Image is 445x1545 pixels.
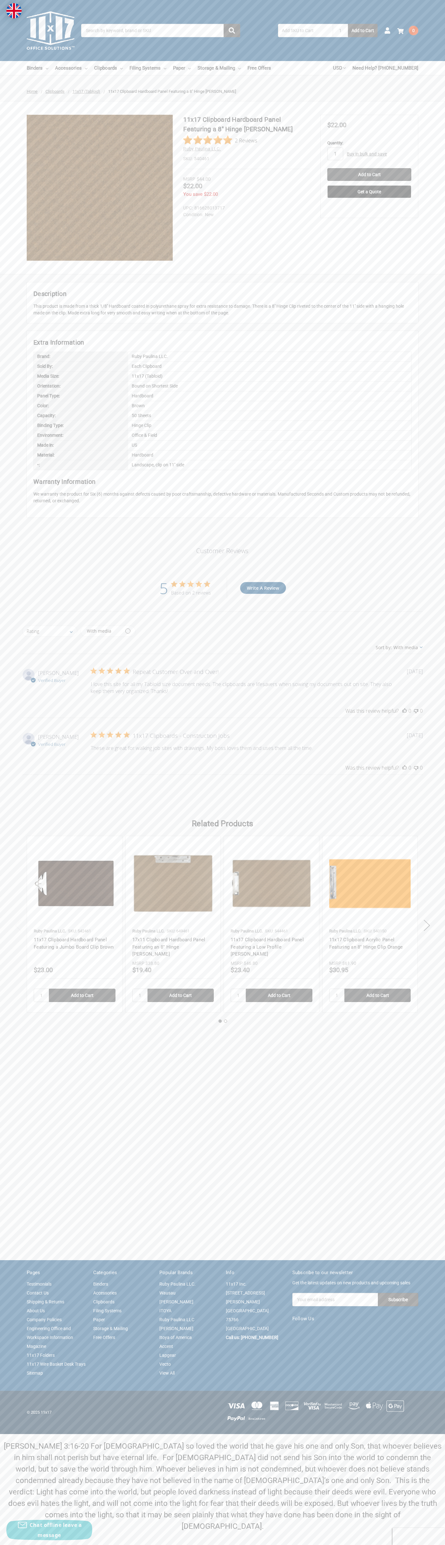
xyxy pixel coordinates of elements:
[420,707,423,714] div: 0
[94,61,123,75] a: Clipboards
[34,928,66,934] p: Ruby Paulina LLC.
[183,191,203,197] span: You save
[27,628,39,634] div: Rating
[352,61,418,75] a: Need Help? [PHONE_NUMBER]
[91,668,129,674] div: 5 out of 5 stars
[159,1269,219,1276] h5: Popular Brands
[27,1269,87,1276] h5: Pages
[421,916,433,935] button: Next
[171,581,211,587] div: 5 out of 5 stars
[173,61,191,75] a: Paper
[27,1409,219,1416] p: © 2025 11x17
[226,1335,278,1340] a: Call us: [PHONE_NUMBER]
[133,732,230,739] div: 11x17 Clipboards - Construction Jobs
[34,450,128,460] div: Material:
[132,843,214,924] img: 17x11 Clipboard Hardboard Panel Featuring an 8" Hinge Clip Brown
[45,89,65,94] a: Clipboards
[407,668,423,675] div: [DATE]
[231,966,250,974] span: $23.40
[183,211,203,218] dt: Condition:
[183,182,202,190] span: $22.00
[128,450,411,460] div: Hardboard
[93,1269,153,1276] h5: Categories
[408,764,411,771] div: 0
[129,61,166,75] a: Filing Systems
[348,24,378,37] button: Add to Cart
[183,135,257,145] button: Rated 5 out of 5 stars from 2 reviews. Jump to reviews.
[34,362,128,371] div: Sold By:
[183,155,192,162] dt: SKU:
[34,431,128,440] div: Environment:
[231,937,304,957] a: 11x17 Clipboard Hardboard Panel Featuring a Low Profile [PERSON_NAME]
[93,1290,117,1295] a: Accessories
[128,411,411,421] div: 50 Sheets
[27,1370,43,1376] a: Sitemap
[159,577,168,599] div: 5
[128,401,411,411] div: Brown
[183,155,310,162] dd: 540461
[159,1370,175,1376] a: View All
[171,590,211,596] div: Based on 2 reviews
[27,818,418,830] h2: Related Products
[38,741,66,747] span: Verified Buyer
[122,546,323,555] p: Customer Reviews
[30,1521,82,1539] span: Chat offline leave a message
[407,732,423,739] div: [DATE]
[128,441,411,450] div: US
[55,61,87,75] a: Accessories
[93,1299,115,1304] a: Clipboards
[344,989,411,1002] input: Add to Cart
[132,928,164,934] p: Ruby Paulina LLC.
[224,1020,227,1023] button: 2 of 2
[376,644,392,650] span: Sort by:
[81,24,240,37] input: Search by keyword, brand or SKU
[159,1317,194,1322] a: Ruby Paulina LLC
[364,928,386,934] p: SKU: 540150
[148,989,214,1002] input: Add to Cart
[183,176,195,182] div: MSRP
[34,391,128,401] div: Panel Type:
[108,89,236,94] span: 11x17 Clipboard Hardboard Panel Featuring a 8" Hinge [PERSON_NAME]
[93,1308,122,1313] a: Filing Systems
[128,460,411,470] div: Landscape, clip on 11'' side
[159,1326,193,1331] a: [PERSON_NAME]
[128,362,411,371] div: Each Clipboard
[183,211,307,218] dd: New
[132,960,144,967] div: MSRP
[327,185,411,198] button: Get a Quote
[414,764,418,771] button: This review was not helpful
[197,176,211,182] span: $44.00
[420,764,423,771] div: 0
[34,441,128,450] div: Made in:
[231,928,263,934] p: Ruby Paulina LLC.
[183,115,310,134] h1: 11x17 Clipboard Hardboard Panel Featuring a 8" Hinge [PERSON_NAME]
[34,421,128,430] div: Binding Type:
[27,1326,73,1349] a: Engineering Office and Workspace Information Magazine
[128,372,411,381] div: 11x17 (Tabloid)
[73,89,100,94] span: 11x17 (Tabloid)
[329,966,348,974] span: $30.95
[226,1280,286,1333] address: 11x17 Inc. [STREET_ADDRESS][PERSON_NAME] [GEOGRAPHIC_DATA] 75766 [GEOGRAPHIC_DATA]
[128,352,411,361] div: Ruby Paulina LLC.
[183,205,193,211] dt: UPC:
[235,135,257,145] span: 2 Reviews
[34,843,115,924] img: 11x17 Clipboard Hardboard Panel Featuring a Jumbo Board Clip Brown
[393,644,418,650] div: With media
[292,1293,378,1306] input: Your email address
[27,89,38,94] a: Home
[132,937,205,957] a: 17x11 Clipboard Hardboard Panel Featuring an 8" Hinge [PERSON_NAME]
[33,303,412,316] div: This product is made from a thick 1/8'' Hardboard coated in polyurethane spray for extra resistan...
[6,1520,92,1540] button: Chat offline leave a message
[159,1362,171,1367] a: Vecto
[246,989,312,1002] input: Add to Cart
[231,843,312,924] img: 11x17 Clipboard Hardboard Panel Featuring a Low Profile Clip Brown
[12,916,24,935] button: Previous
[219,1020,222,1023] button: 1 of 2
[329,843,411,924] a: 11x17 Clipboard Acrylic Panel Featuring an 8" Hinge Clip Orange
[91,732,129,738] div: 5 out of 5 stars
[240,582,286,594] button: Write A Review
[27,1317,62,1322] a: Company Policies
[183,146,221,151] span: Ruby Paulina LLC.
